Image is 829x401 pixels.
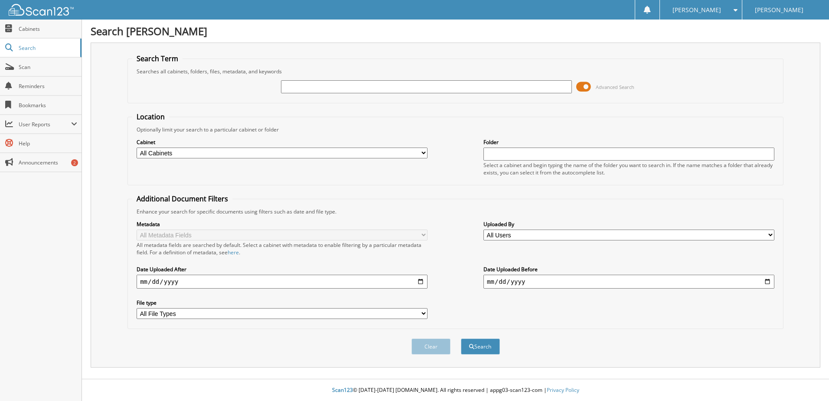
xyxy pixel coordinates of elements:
label: Date Uploaded Before [483,266,774,273]
span: User Reports [19,121,71,128]
label: Date Uploaded After [137,266,428,273]
button: Clear [411,339,450,355]
input: start [137,275,428,289]
button: Search [461,339,500,355]
label: File type [137,299,428,306]
a: here [228,249,239,256]
div: © [DATE]-[DATE] [DOMAIN_NAME]. All rights reserved | appg03-scan123-com | [82,380,829,401]
legend: Location [132,112,169,122]
label: Folder [483,138,774,146]
span: Advanced Search [596,84,634,90]
span: Cabinets [19,25,77,33]
label: Uploaded By [483,220,774,228]
a: Privacy Policy [547,386,579,394]
legend: Additional Document Filters [132,194,232,204]
img: scan123-logo-white.svg [9,4,74,16]
div: Select a cabinet and begin typing the name of the folder you want to search in. If the name match... [483,161,774,176]
legend: Search Term [132,54,183,63]
div: Enhance your search for specific documents using filters such as date and file type. [132,208,779,215]
span: Help [19,140,77,147]
label: Metadata [137,220,428,228]
div: Searches all cabinets, folders, files, metadata, and keywords [132,68,779,75]
span: [PERSON_NAME] [755,7,803,13]
div: All metadata fields are searched by default. Select a cabinet with metadata to enable filtering b... [137,241,428,256]
span: Scan123 [332,386,353,394]
span: Bookmarks [19,102,77,109]
input: end [483,275,774,289]
span: Search [19,44,76,52]
span: Scan [19,63,77,71]
span: Reminders [19,82,77,90]
span: [PERSON_NAME] [672,7,721,13]
div: Optionally limit your search to a particular cabinet or folder [132,126,779,133]
div: 2 [71,159,78,166]
span: Announcements [19,159,77,166]
h1: Search [PERSON_NAME] [91,24,820,38]
label: Cabinet [137,138,428,146]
